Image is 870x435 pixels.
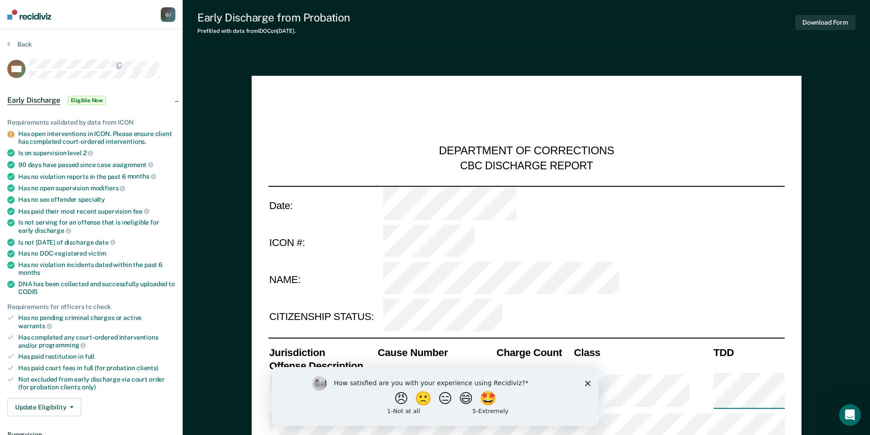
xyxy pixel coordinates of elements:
[18,288,37,295] span: CODIS
[18,353,175,361] div: Has paid restitution in
[18,280,175,296] div: DNA has been collected and successfully uploaded to
[127,173,156,180] span: months
[712,346,785,359] th: TDD
[839,404,861,426] iframe: Intercom live chat
[460,159,593,173] div: CBC DISCHARGE REPORT
[268,186,382,224] td: Date:
[68,96,106,105] span: Eligible Now
[18,364,175,372] div: Has paid court fees in full (for probation
[137,364,158,372] span: clients)
[39,341,86,349] span: programming
[161,7,175,22] div: G J
[18,322,52,330] span: warrants
[7,40,32,48] button: Back
[112,161,153,168] span: assignment
[78,196,105,203] span: specialty
[7,303,175,311] div: Requirements for officers to check
[7,10,51,20] img: Recidiviz
[95,239,115,246] span: date
[7,119,175,126] div: Requirements validated by data from ICON
[439,144,614,159] div: DEPARTMENT OF CORRECTIONS
[197,11,350,24] div: Early Discharge from Probation
[573,346,712,359] th: Class
[82,383,96,391] span: only)
[272,367,599,426] iframe: Survey by Kim from Recidiviz
[18,314,175,330] div: Has no pending criminal charges or active
[18,173,175,181] div: Has no violation reports in the past 6
[18,238,175,246] div: Is not [DATE] of discharge
[18,196,175,204] div: Has no sex offender
[18,261,175,277] div: Has no violation incidents dated within the past 6
[18,130,175,146] div: Has open interventions in ICON. Please ensure client has completed court-ordered interventions.
[268,299,382,336] td: CITIZENSHIP STATUS:
[18,376,175,391] div: Not excluded from early discharge via court order (for probation clients
[18,250,175,257] div: Has no DOC-registered
[268,224,382,261] td: ICON #:
[268,359,377,372] th: Offense Description
[268,346,377,359] th: Jurisdiction
[496,346,573,359] th: Charge Count
[795,15,855,30] button: Download Form
[18,207,175,215] div: Has paid their most recent supervision
[90,184,126,192] span: modifiers
[197,28,350,34] div: Prefilled with data from IDOC on [DATE] .
[376,346,495,359] th: Cause Number
[7,96,60,105] span: Early Discharge
[35,227,71,234] span: discharge
[18,219,175,234] div: Is not serving for an offense that is ineligible for early
[85,353,95,360] span: full
[83,149,94,157] span: 2
[18,334,175,349] div: Has completed any court-ordered interventions and/or
[133,208,149,215] span: fee
[18,149,175,157] div: Is on supervision level
[88,250,106,257] span: victim
[161,7,175,22] button: GJ
[268,261,382,299] td: NAME:
[18,184,175,192] div: Has no open supervision
[18,269,40,276] span: months
[18,161,175,169] div: 90 days have passed since case
[7,398,81,416] button: Update Eligibility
